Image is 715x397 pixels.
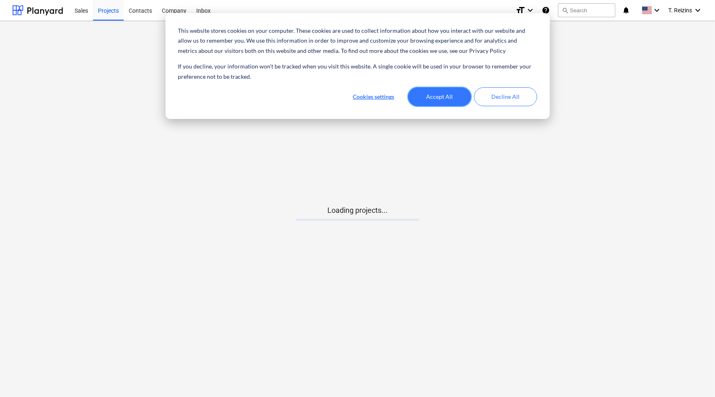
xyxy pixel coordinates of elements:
[652,5,662,15] i: keyboard_arrow_down
[178,26,537,56] p: This website stores cookies on your computer. These cookies are used to collect information about...
[474,87,537,106] button: Decline All
[542,5,550,15] i: Knowledge base
[622,5,630,15] i: notifications
[668,7,692,14] span: T. Reizins
[408,87,471,106] button: Accept All
[562,7,568,14] span: search
[558,3,615,17] button: Search
[515,5,525,15] i: format_size
[342,87,405,106] button: Cookies settings
[296,205,419,215] p: Loading projects...
[525,5,535,15] i: keyboard_arrow_down
[166,13,550,119] div: Cookie banner
[693,5,703,15] i: keyboard_arrow_down
[178,62,537,82] p: If you decline, your information won’t be tracked when you visit this website. A single cookie wi...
